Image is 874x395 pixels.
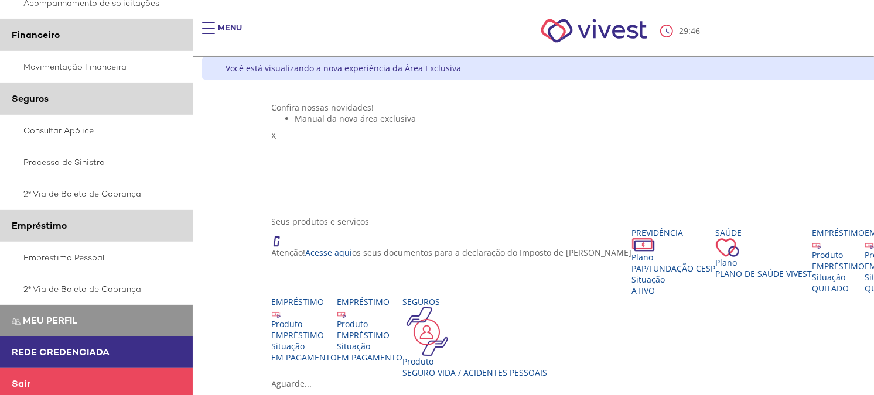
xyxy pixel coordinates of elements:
div: EMPRÉSTIMO [272,329,337,341]
span: PAP/Fundação CESP [632,263,716,274]
img: ico_seguros.png [403,307,452,356]
span: 46 [691,25,700,36]
span: EM PAGAMENTO [337,352,403,363]
img: ico_dinheiro.png [632,238,655,252]
a: Saúde PlanoPlano de Saúde VIVEST [716,227,812,279]
div: Plano [716,257,812,268]
div: EMPRÉSTIMO [337,329,403,341]
div: Produto [812,249,865,260]
div: Você está visualizando a nova experiência da Área Exclusiva [226,63,461,74]
div: Situação [812,272,865,283]
a: Acesse aqui [306,247,353,258]
div: Produto [272,318,337,329]
img: ico_emprestimo.svg [812,241,821,249]
div: Plano [632,252,716,263]
span: Manual da nova área exclusiva [295,113,416,124]
a: Empréstimo Produto EMPRÉSTIMO Situação QUITADO [812,227,865,294]
div: : [660,25,702,37]
span: 29 [679,25,688,36]
span: QUITADO [812,283,849,294]
span: Meu perfil [23,314,77,327]
img: Vivest [528,6,661,56]
a: Seguros Produto Seguro Vida / Acidentes Pessoais [403,296,548,378]
div: Empréstimo [812,227,865,238]
div: Situação [272,341,337,352]
div: EMPRÉSTIMO [812,260,865,272]
span: Rede Credenciada [12,346,110,358]
a: Previdência PlanoPAP/Fundação CESP SituaçãoAtivo [632,227,716,296]
div: Menu [218,22,242,46]
span: EM PAGAMENTO [272,352,337,363]
img: ico_emprestimo.svg [337,310,346,318]
span: Sair [12,377,30,390]
a: Empréstimo Produto EMPRÉSTIMO Situação EM PAGAMENTO [272,296,337,363]
img: ico_coracao.png [716,238,739,257]
img: ico_emprestimo.svg [865,241,874,249]
span: Ativo [632,285,655,296]
span: Empréstimo [12,219,67,232]
div: Empréstimo [272,296,337,307]
p: Atenção! os seus documentos para a declaração do Imposto de [PERSON_NAME] [272,247,632,258]
div: Empréstimo [337,296,403,307]
div: Produto [337,318,403,329]
a: Empréstimo Produto EMPRÉSTIMO Situação EM PAGAMENTO [337,296,403,363]
img: ico_atencao.png [272,227,292,247]
div: Previdência [632,227,716,238]
div: Produto [403,356,548,367]
span: Seguros [12,92,49,105]
div: Seguros [403,296,548,307]
div: Situação [337,341,403,352]
img: Meu perfil [12,317,21,326]
span: X [272,130,276,141]
img: ico_emprestimo.svg [272,310,281,318]
div: Seguro Vida / Acidentes Pessoais [403,367,548,378]
span: Plano de Saúde VIVEST [716,268,812,279]
div: Situação [632,274,716,285]
div: Saúde [716,227,812,238]
span: Financeiro [12,29,60,41]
